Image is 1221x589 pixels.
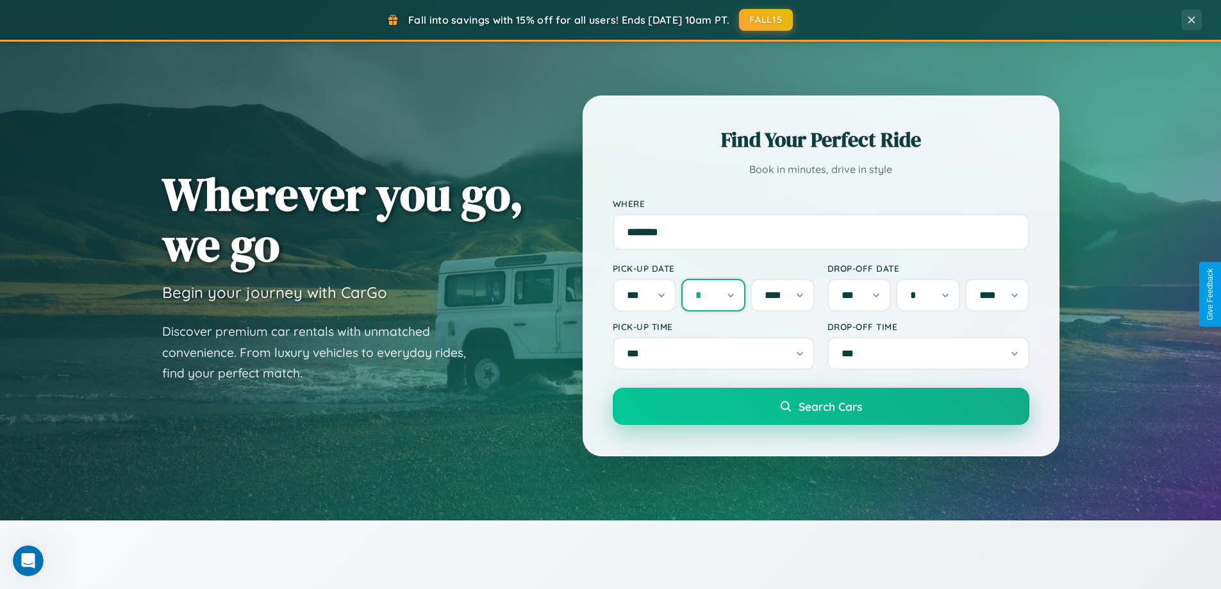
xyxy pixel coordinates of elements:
label: Drop-off Time [827,321,1029,332]
label: Where [613,198,1029,209]
label: Pick-up Date [613,263,815,274]
label: Pick-up Time [613,321,815,332]
div: Give Feedback [1206,269,1215,320]
button: FALL15 [739,9,793,31]
p: Discover premium car rentals with unmatched convenience. From luxury vehicles to everyday rides, ... [162,321,483,384]
h2: Find Your Perfect Ride [613,126,1029,154]
button: Search Cars [613,388,1029,425]
h1: Wherever you go, we go [162,169,524,270]
label: Drop-off Date [827,263,1029,274]
iframe: Intercom live chat [13,545,44,576]
p: Book in minutes, drive in style [613,160,1029,179]
span: Search Cars [799,399,862,413]
span: Fall into savings with 15% off for all users! Ends [DATE] 10am PT. [408,13,729,26]
h3: Begin your journey with CarGo [162,283,387,302]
